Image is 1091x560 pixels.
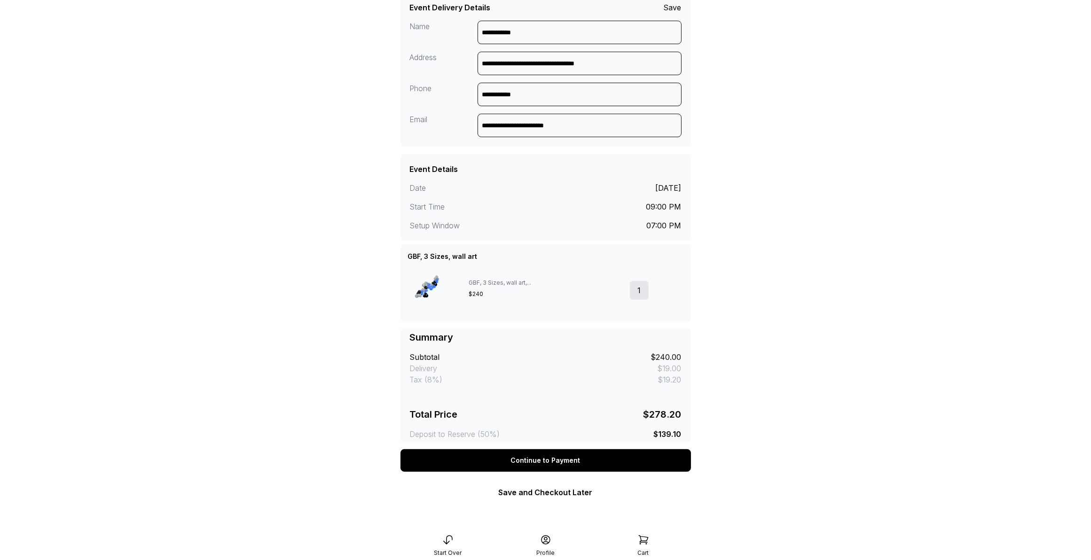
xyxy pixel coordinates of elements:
div: 07:00 PM [647,220,682,231]
div: Total Price [410,408,458,421]
div: $240 [469,290,622,298]
div: Save [664,2,682,13]
div: Event Details [410,163,458,175]
div: 09:00 PM [646,201,682,212]
div: $240.00 [651,351,682,363]
div: Cart [638,549,649,557]
div: GBF, 3 Sizes, wall art [408,252,478,261]
div: $278.20 [644,408,682,421]
div: Date [410,182,546,194]
div: $139.10 [654,428,682,440]
div: Address [410,52,478,75]
div: Deposit to Reserve (50%) [410,428,500,440]
div: [DATE] [656,182,682,194]
div: Continue to Payment [400,449,691,472]
div: $19.00 [658,363,682,374]
div: 1 [630,281,649,300]
div: Name [410,21,478,44]
div: Subtotal [410,351,440,363]
div: Event Delivery Details [410,2,491,13]
div: Delivery [410,363,438,374]
div: Start Over [434,549,462,557]
div: Profile [536,549,555,557]
div: Setup Window [410,220,546,231]
div: GBF, 3 Sizes, wall art, ... [469,279,622,287]
div: Start Time [410,201,546,212]
div: $19.20 [658,374,682,385]
div: Phone [410,83,478,106]
div: Email [410,114,478,137]
a: Save and Checkout Later [499,488,593,497]
div: Tax (8%) [410,374,443,385]
div: Summary [410,331,454,344]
